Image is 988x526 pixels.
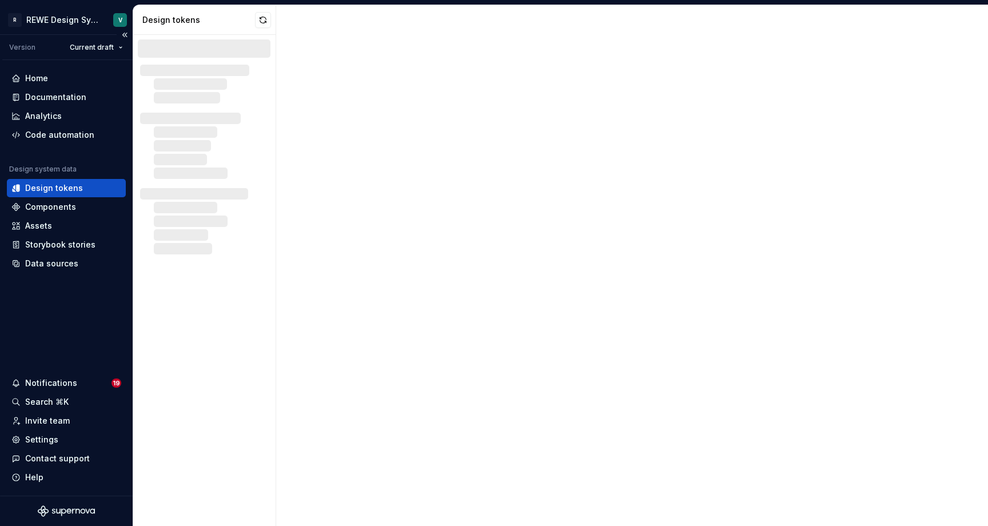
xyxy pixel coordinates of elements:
svg: Supernova Logo [38,505,95,517]
a: Home [7,69,126,87]
a: Invite team [7,412,126,430]
a: Assets [7,217,126,235]
div: Contact support [25,453,90,464]
button: Contact support [7,449,126,468]
div: Settings [25,434,58,445]
div: R [8,13,22,27]
a: Code automation [7,126,126,144]
a: Storybook stories [7,236,126,254]
div: Assets [25,220,52,232]
span: Current draft [70,43,114,52]
div: Data sources [25,258,78,269]
button: Notifications19 [7,374,126,392]
a: Data sources [7,254,126,273]
button: RREWE Design SystemV [2,7,130,32]
a: Analytics [7,107,126,125]
div: Home [25,73,48,84]
div: Analytics [25,110,62,122]
a: Settings [7,431,126,449]
a: Documentation [7,88,126,106]
a: Components [7,198,126,216]
div: Code automation [25,129,94,141]
div: Design system data [9,165,77,174]
div: Storybook stories [25,239,95,250]
div: Notifications [25,377,77,389]
div: Search ⌘K [25,396,69,408]
div: Design tokens [142,14,255,26]
div: V [118,15,122,25]
div: Design tokens [25,182,83,194]
div: Help [25,472,43,483]
button: Current draft [65,39,128,55]
div: Documentation [25,91,86,103]
div: REWE Design System [26,14,99,26]
button: Search ⌘K [7,393,126,411]
div: Version [9,43,35,52]
button: Collapse sidebar [117,27,133,43]
button: Help [7,468,126,487]
div: Invite team [25,415,70,427]
span: 19 [111,378,121,388]
a: Design tokens [7,179,126,197]
div: Components [25,201,76,213]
